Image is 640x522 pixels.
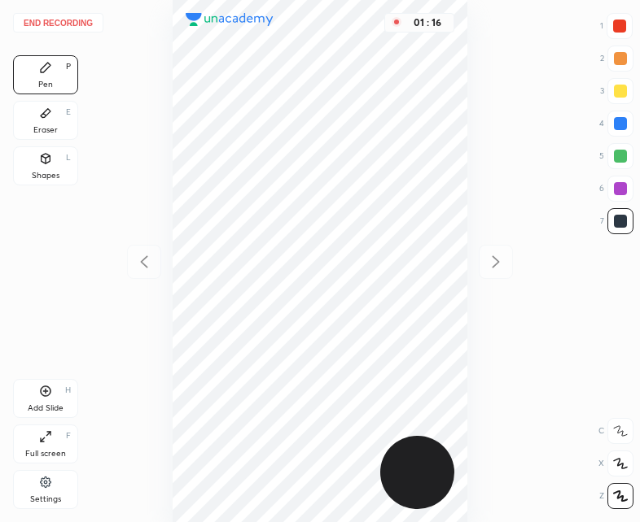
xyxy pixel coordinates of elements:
div: Add Slide [28,404,64,412]
div: P [66,63,71,71]
div: 5 [599,143,633,169]
div: Full screen [25,450,66,458]
div: 6 [599,176,633,202]
button: End recording [13,13,103,33]
div: Shapes [32,172,59,180]
div: 1 [600,13,633,39]
div: 01 : 16 [408,17,447,28]
div: Settings [30,495,61,503]
div: X [598,450,633,476]
div: 3 [600,78,633,104]
div: L [66,154,71,162]
img: logo.38c385cc.svg [186,13,274,26]
div: 7 [600,208,633,234]
div: Pen [38,80,53,89]
div: E [66,108,71,116]
div: H [65,386,71,394]
div: F [66,432,71,440]
div: C [598,418,633,444]
div: Eraser [33,126,58,134]
div: Z [599,483,633,509]
div: 2 [600,46,633,72]
div: 4 [599,111,633,137]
